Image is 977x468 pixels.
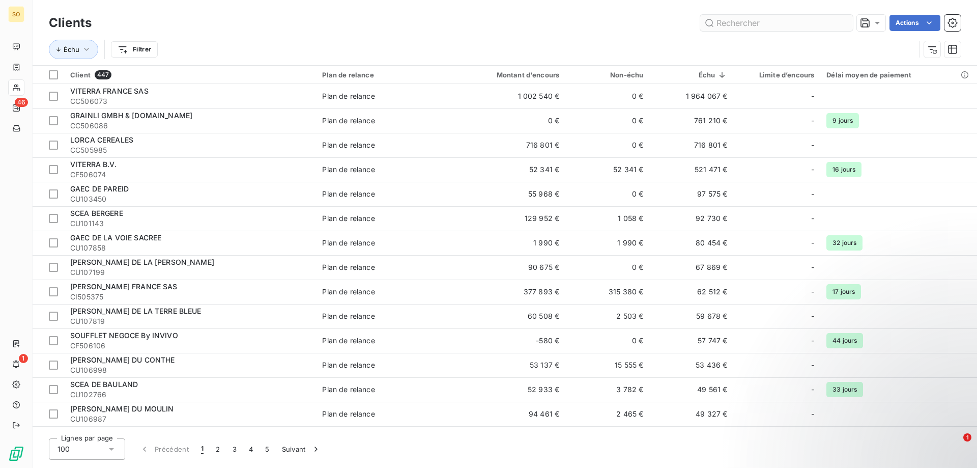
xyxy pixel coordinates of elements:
[70,184,129,193] span: GAEC DE PAREID
[70,404,174,413] span: [PERSON_NAME] DU MOULIN
[826,113,859,128] span: 9 jours
[70,243,310,253] span: CU107858
[243,438,259,460] button: 4
[655,71,727,79] div: Échu
[649,84,733,108] td: 1 964 067 €
[649,157,733,182] td: 521 471 €
[649,328,733,353] td: 57 747 €
[226,438,243,460] button: 3
[565,206,649,231] td: 1 058 €
[322,384,375,395] div: Plan de relance
[811,140,814,150] span: -
[70,87,149,95] span: VITERRA FRANCE SAS
[70,170,310,180] span: CF506074
[565,304,649,328] td: 2 503 €
[210,438,226,460] button: 2
[565,377,649,402] td: 3 782 €
[811,91,814,101] span: -
[565,426,649,451] td: 3 467 €
[322,287,375,297] div: Plan de relance
[8,6,24,22] div: SO
[826,71,971,79] div: Délai moyen de paiement
[565,133,649,157] td: 0 €
[322,164,375,175] div: Plan de relance
[70,218,310,229] span: CU101143
[70,380,138,389] span: SCEA DE BAULAND
[826,333,863,348] span: 44 jours
[811,116,814,126] span: -
[259,438,275,460] button: 5
[70,71,91,79] span: Client
[70,282,178,291] span: [PERSON_NAME] FRANCE SAS
[70,209,123,217] span: SCEA BERGERE
[773,369,977,441] iframe: Intercom notifications message
[649,304,733,328] td: 59 678 €
[111,41,158,58] button: Filtrer
[201,444,204,454] span: 1
[453,328,565,353] td: -580 €
[565,402,649,426] td: 2 465 €
[70,355,175,364] span: [PERSON_NAME] DU CONTHE
[64,45,79,53] span: Échu
[453,108,565,133] td: 0 €
[58,444,70,454] span: 100
[826,235,863,251] span: 32 jours
[649,255,733,280] td: 67 869 €
[453,353,565,377] td: 53 137 €
[95,70,111,79] span: 447
[811,287,814,297] span: -
[276,438,327,460] button: Suivant
[811,213,814,224] span: -
[49,14,92,32] h3: Clients
[70,135,133,144] span: LORCA CEREALES
[70,429,138,437] span: EARL NOTRE DAME
[70,414,310,424] span: CU106987
[649,182,733,206] td: 97 575 €
[453,426,565,451] td: 3 467 €
[453,231,565,255] td: 1 990 €
[70,390,310,400] span: CU102766
[70,365,310,375] span: CU106998
[811,238,814,248] span: -
[322,189,375,199] div: Plan de relance
[565,231,649,255] td: 1 990 €
[811,262,814,272] span: -
[322,238,375,248] div: Plan de relance
[453,255,565,280] td: 90 675 €
[649,280,733,304] td: 62 512 €
[133,438,195,460] button: Précédent
[322,262,375,272] div: Plan de relance
[826,162,861,177] span: 16 jours
[565,255,649,280] td: 0 €
[70,258,214,266] span: [PERSON_NAME] DE LA [PERSON_NAME]
[649,133,733,157] td: 716 801 €
[700,15,853,31] input: Rechercher
[70,96,310,106] span: CC506073
[565,280,649,304] td: 315 380 €
[649,402,733,426] td: 49 327 €
[453,182,565,206] td: 55 968 €
[889,15,940,31] button: Actions
[565,182,649,206] td: 0 €
[649,426,733,451] td: 48 361 €
[942,433,967,458] iframe: Intercom live chat
[195,438,210,460] button: 1
[70,267,310,278] span: CU107199
[453,402,565,426] td: 94 461 €
[70,316,310,326] span: CU107819
[811,360,814,370] span: -
[739,71,814,79] div: Limite d’encours
[49,40,98,59] button: Échu
[453,280,565,304] td: 377 893 €
[322,409,375,419] div: Plan de relance
[453,304,565,328] td: 60 508 €
[649,377,733,402] td: 49 561 €
[322,213,375,224] div: Plan de relance
[453,206,565,231] td: 129 952 €
[70,292,310,302] span: CI505375
[649,353,733,377] td: 53 436 €
[322,360,375,370] div: Plan de relance
[565,157,649,182] td: 52 341 €
[70,145,310,155] span: CC505985
[322,336,375,346] div: Plan de relance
